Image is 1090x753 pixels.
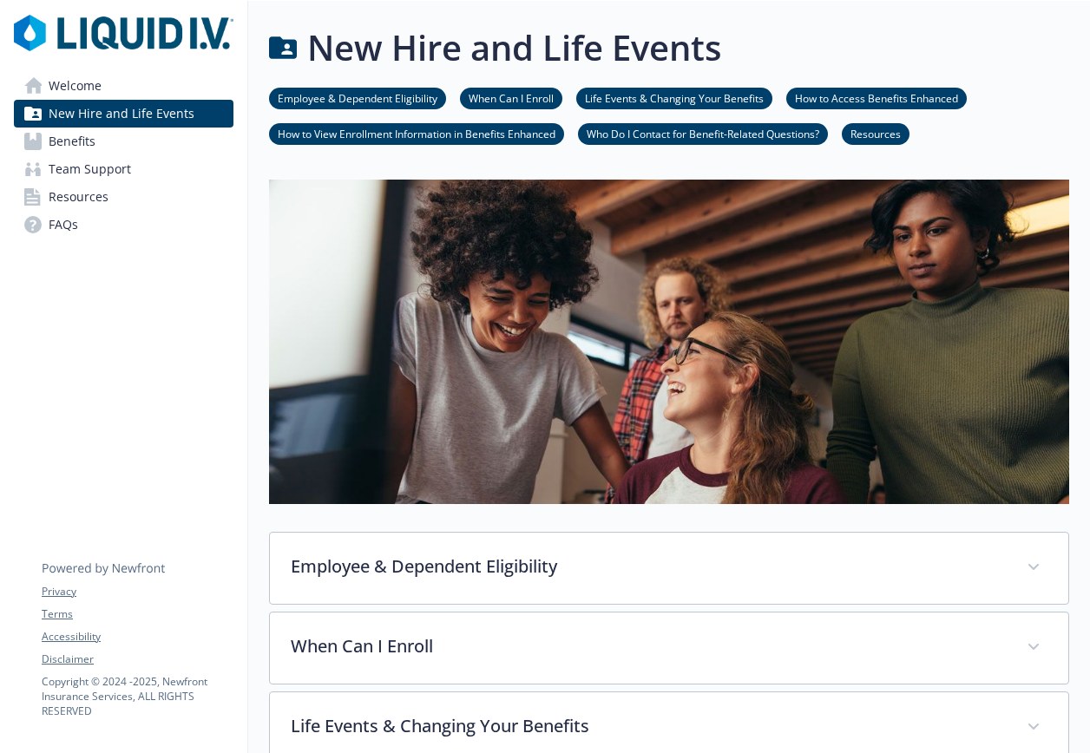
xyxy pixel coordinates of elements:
span: Welcome [49,72,102,100]
a: Resources [14,183,233,211]
a: New Hire and Life Events [14,100,233,128]
h1: New Hire and Life Events [307,22,721,74]
a: Who Do I Contact for Benefit-Related Questions? [578,125,828,141]
span: FAQs [49,211,78,239]
p: Life Events & Changing Your Benefits [291,713,1006,739]
div: When Can I Enroll [270,612,1068,684]
div: Employee & Dependent Eligibility [270,533,1068,604]
a: How to Access Benefits Enhanced [786,89,967,106]
a: FAQs [14,211,233,239]
a: How to View Enrollment Information in Benefits Enhanced [269,125,564,141]
p: Copyright © 2024 - 2025 , Newfront Insurance Services, ALL RIGHTS RESERVED [42,674,233,718]
a: Terms [42,606,233,622]
span: Resources [49,183,108,211]
a: When Can I Enroll [460,89,562,106]
a: Resources [842,125,909,141]
a: Life Events & Changing Your Benefits [576,89,772,106]
a: Employee & Dependent Eligibility [269,89,446,106]
a: Team Support [14,155,233,183]
span: Team Support [49,155,131,183]
a: Privacy [42,584,233,599]
a: Accessibility [42,629,233,645]
img: new hire page banner [269,180,1069,503]
a: Disclaimer [42,652,233,667]
a: Benefits [14,128,233,155]
span: Benefits [49,128,95,155]
span: New Hire and Life Events [49,100,194,128]
p: When Can I Enroll [291,633,1006,659]
p: Employee & Dependent Eligibility [291,553,1006,579]
a: Welcome [14,72,233,100]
